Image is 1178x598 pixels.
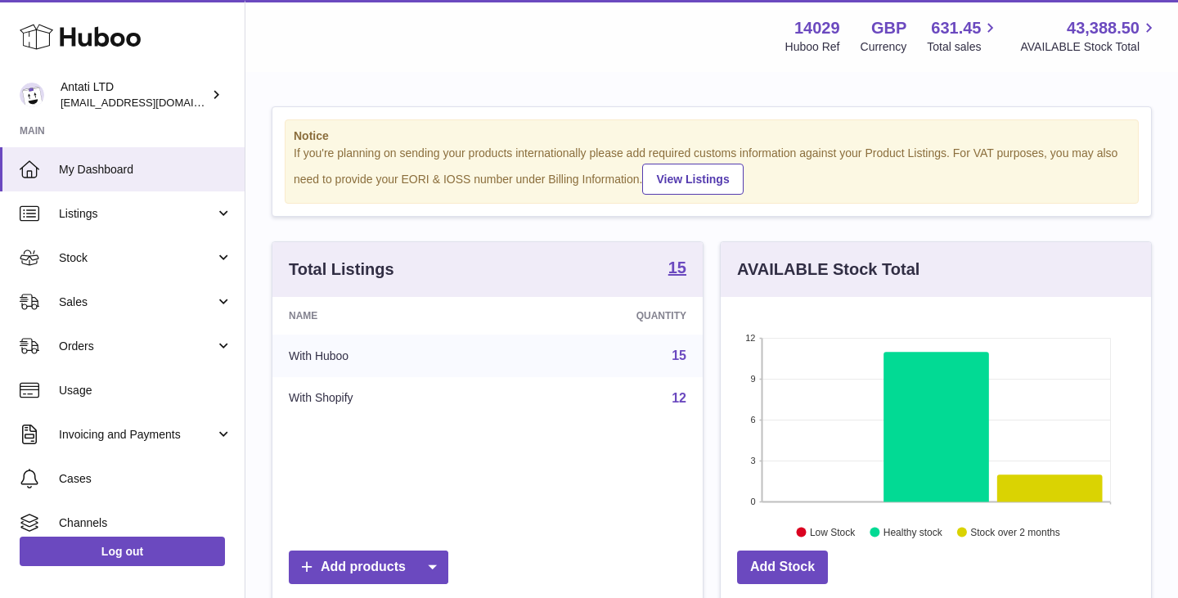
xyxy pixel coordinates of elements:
[931,17,981,39] span: 631.45
[642,164,743,195] a: View Listings
[272,377,505,420] td: With Shopify
[20,537,225,566] a: Log out
[61,96,241,109] span: [EMAIL_ADDRESS][DOMAIN_NAME]
[794,17,840,39] strong: 14029
[871,17,906,39] strong: GBP
[59,339,215,354] span: Orders
[59,295,215,310] span: Sales
[672,391,686,405] a: 12
[927,17,1000,55] a: 631.45 Total sales
[20,83,44,107] img: toufic@antatiskin.com
[59,471,232,487] span: Cases
[59,383,232,398] span: Usage
[810,526,856,537] text: Low Stock
[668,259,686,276] strong: 15
[1067,17,1140,39] span: 43,388.50
[737,259,919,281] h3: AVAILABLE Stock Total
[61,79,208,110] div: Antati LTD
[737,551,828,584] a: Add Stock
[294,146,1130,195] div: If you're planning on sending your products internationally please add required customs informati...
[745,333,755,343] text: 12
[59,250,215,266] span: Stock
[1020,17,1158,55] a: 43,388.50 AVAILABLE Stock Total
[668,259,686,279] a: 15
[59,206,215,222] span: Listings
[59,515,232,531] span: Channels
[294,128,1130,144] strong: Notice
[272,335,505,377] td: With Huboo
[750,456,755,465] text: 3
[883,526,943,537] text: Healthy stock
[750,415,755,425] text: 6
[750,497,755,506] text: 0
[59,162,232,178] span: My Dashboard
[59,427,215,443] span: Invoicing and Payments
[785,39,840,55] div: Huboo Ref
[1020,39,1158,55] span: AVAILABLE Stock Total
[272,297,505,335] th: Name
[750,374,755,384] text: 9
[970,526,1059,537] text: Stock over 2 months
[927,39,1000,55] span: Total sales
[672,348,686,362] a: 15
[289,551,448,584] a: Add products
[505,297,703,335] th: Quantity
[289,259,394,281] h3: Total Listings
[861,39,907,55] div: Currency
